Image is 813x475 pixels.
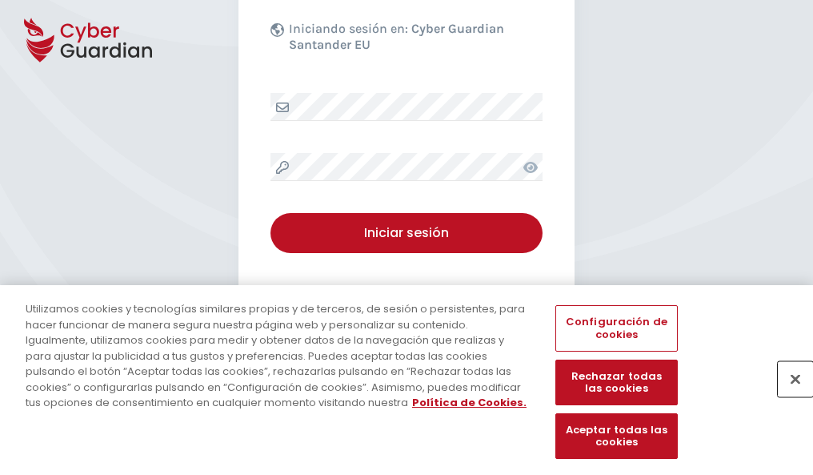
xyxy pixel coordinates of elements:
button: Rechazar todas las cookies [555,360,677,405]
div: Utilizamos cookies y tecnologías similares propias y de terceros, de sesión o persistentes, para ... [26,301,531,411]
button: Cerrar [778,361,813,397]
button: Configuración de cookies, Abre el cuadro de diálogo del centro de preferencias. [555,305,677,351]
a: Más información sobre su privacidad, se abre en una nueva pestaña [412,395,527,410]
button: Iniciar sesión [270,213,543,253]
div: Iniciar sesión [282,223,531,243]
button: Aceptar todas las cookies [555,413,677,459]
